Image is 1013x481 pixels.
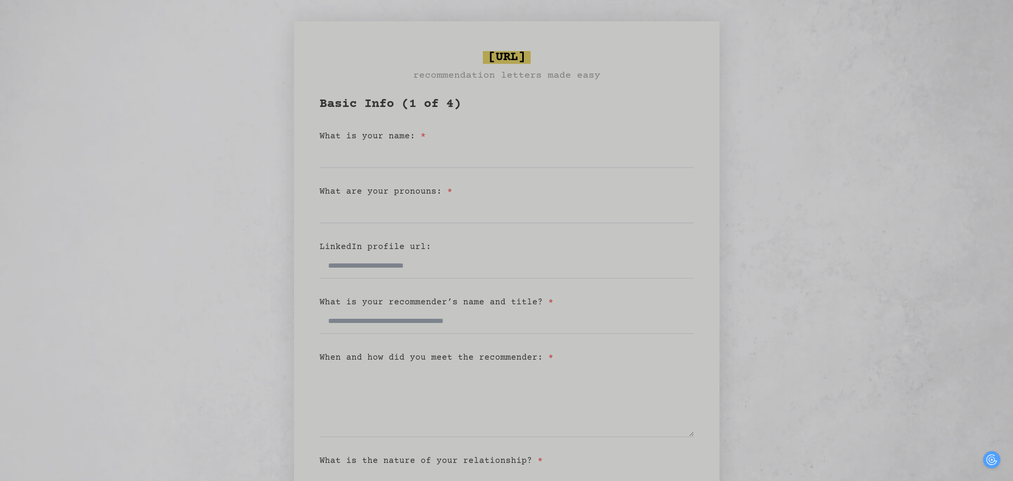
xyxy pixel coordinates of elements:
[320,187,453,196] label: What are your pronouns:
[320,456,543,466] label: What is the nature of your relationship?
[320,353,554,362] label: When and how did you meet the recommender:
[483,51,531,64] span: [URL]
[320,131,426,141] label: What is your name:
[320,96,694,113] h1: Basic Info (1 of 4)
[413,68,600,83] h3: recommendation letters made easy
[320,242,431,252] label: LinkedIn profile url:
[320,297,554,307] label: What is your recommender’s name and title?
